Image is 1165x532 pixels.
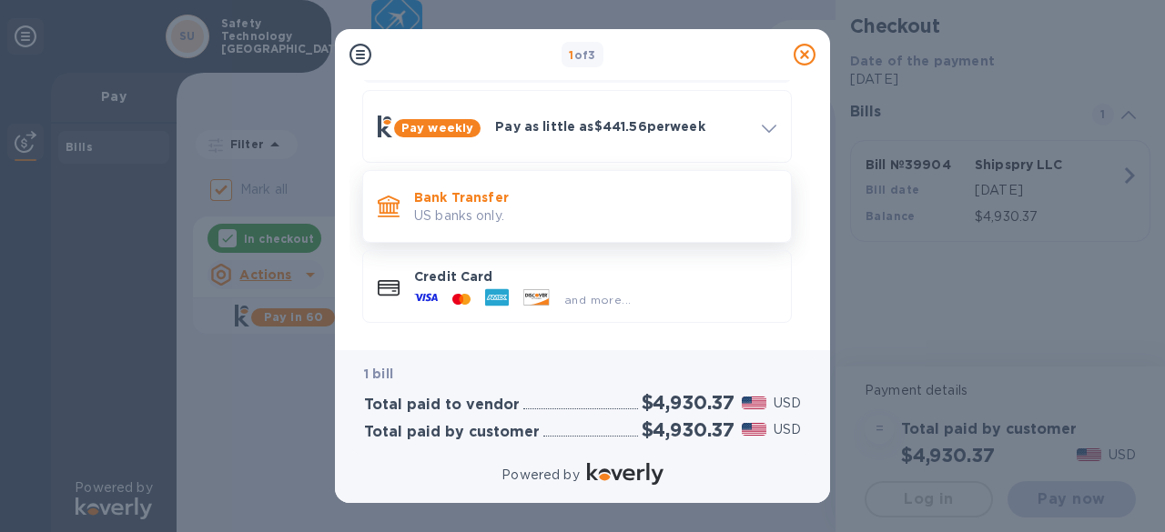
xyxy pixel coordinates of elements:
h3: Total paid by customer [364,424,540,441]
b: Pay weekly [401,121,473,135]
span: and more... [564,293,631,306]
p: Credit Card [414,267,776,286]
p: Bank Transfer [414,188,776,206]
p: USD [774,420,801,439]
p: Pay as little as $441.56 per week [495,117,747,136]
b: 1 bill [364,366,393,381]
span: 1 [569,48,573,62]
img: USD [742,423,766,436]
h2: $4,930.37 [642,391,734,414]
h3: Total paid to vendor [364,396,520,414]
p: US banks only. [414,206,776,226]
h2: $4,930.37 [642,418,734,441]
b: of 3 [569,48,596,62]
img: Logo [587,463,664,485]
img: USD [742,396,766,409]
p: Powered by [501,466,579,485]
p: USD [774,394,801,413]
